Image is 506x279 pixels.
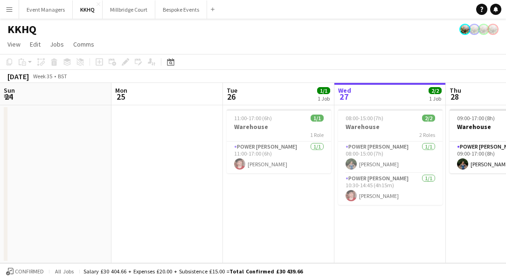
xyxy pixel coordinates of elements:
span: 24 [2,91,15,102]
div: BST [58,73,67,80]
span: 28 [448,91,461,102]
div: 1 Job [318,95,330,102]
a: Edit [26,38,44,50]
span: Sun [4,86,15,95]
button: Event Managers [19,0,73,19]
div: [DATE] [7,72,29,81]
button: Bespoke Events [155,0,207,19]
span: Week 35 [31,73,54,80]
span: 08:00-15:00 (7h) [346,115,383,122]
span: 1/1 [311,115,324,122]
span: Total Confirmed £30 439.66 [229,268,303,275]
app-job-card: 08:00-15:00 (7h)2/2Warehouse2 RolesPower [PERSON_NAME]1/108:00-15:00 (7h)[PERSON_NAME]Power [PERS... [338,109,443,205]
app-user-avatar: Staffing Manager [459,24,471,35]
a: View [4,38,24,50]
app-job-card: 11:00-17:00 (6h)1/1Warehouse1 RolePower [PERSON_NAME]1/111:00-17:00 (6h)[PERSON_NAME] [227,109,331,173]
span: Wed [338,86,351,95]
span: Mon [115,86,127,95]
span: 1/1 [317,87,330,94]
app-card-role: Power [PERSON_NAME]1/108:00-15:00 (7h)[PERSON_NAME] [338,142,443,173]
button: Millbridge Court [103,0,155,19]
a: Jobs [46,38,68,50]
a: Comms [69,38,98,50]
span: Confirmed [15,268,44,275]
app-user-avatar: Staffing Manager [487,24,499,35]
h3: Warehouse [227,122,331,131]
span: Comms [73,40,94,48]
span: 1 Role [310,131,324,138]
div: Salary £30 404.66 + Expenses £20.00 + Subsistence £15.00 = [83,268,303,275]
span: Thu [450,86,461,95]
span: 2/2 [422,115,435,122]
span: 2 Roles [419,131,435,138]
app-user-avatar: Staffing Manager [469,24,480,35]
app-card-role: Power [PERSON_NAME]1/111:00-17:00 (6h)[PERSON_NAME] [227,142,331,173]
app-user-avatar: Staffing Manager [478,24,489,35]
span: Tue [227,86,237,95]
span: 11:00-17:00 (6h) [234,115,272,122]
div: 1 Job [429,95,441,102]
button: KKHQ [73,0,103,19]
span: View [7,40,21,48]
span: 09:00-17:00 (8h) [457,115,495,122]
button: Confirmed [5,266,45,277]
span: 26 [225,91,237,102]
h1: KKHQ [7,22,36,36]
span: 25 [114,91,127,102]
span: Edit [30,40,41,48]
app-card-role: Power [PERSON_NAME]1/110:30-14:45 (4h15m)[PERSON_NAME] [338,173,443,205]
span: All jobs [53,268,76,275]
span: Jobs [50,40,64,48]
span: 27 [337,91,351,102]
h3: Warehouse [338,122,443,131]
span: 2/2 [429,87,442,94]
